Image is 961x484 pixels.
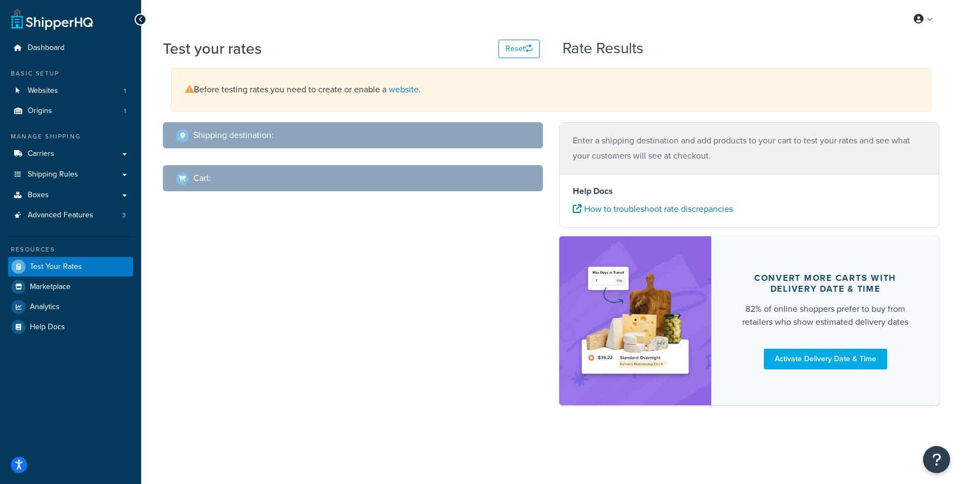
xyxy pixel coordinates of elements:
a: Websites1 [8,81,133,101]
span: Marketplace [30,282,71,292]
div: Before testing rates you need to create or enable a . [171,68,931,111]
li: Advanced Features [8,205,133,225]
span: 1 [124,86,126,96]
div: Convert more carts with delivery date & time [737,273,913,294]
span: Dashboard [28,43,65,53]
h2: Rate Results [562,40,643,57]
span: 1 [124,106,126,116]
span: Websites [28,86,58,96]
a: Origins1 [8,101,133,121]
img: feature-image-ddt-36eae7f7280da8017bfb280eaccd9c446f90b1fe08728e4019434db127062ab4.png [576,253,695,389]
li: Origins [8,101,133,121]
span: Carriers [28,149,54,159]
p: Enter a shipping destination and add products to your cart to test your rates and see what your c... [573,133,926,164]
h2: Cart : [193,173,211,183]
a: Marketplace [8,277,133,297]
a: Advanced Features3 [8,205,133,225]
a: Boxes [8,185,133,205]
h2: Shipping destination : [193,130,274,140]
span: Analytics [30,303,60,312]
div: Basic Setup [8,69,133,78]
button: Reset [498,40,540,58]
a: Test Your Rates [8,257,133,276]
span: Origins [28,106,52,116]
span: Advanced Features [28,211,93,220]
div: Resources [8,245,133,254]
span: 3 [122,211,126,220]
a: Shipping Rules [8,165,133,185]
a: Help Docs [8,317,133,337]
button: Open Resource Center [923,446,950,473]
div: 82% of online shoppers prefer to buy from retailers who show estimated delivery dates [737,303,913,329]
span: Test Your Rates [30,262,82,272]
span: Help Docs [30,323,65,332]
h1: Test your rates [163,38,262,59]
span: Boxes [28,191,49,200]
a: Dashboard [8,38,133,58]
a: Carriers [8,144,133,164]
span: Shipping Rules [28,170,78,179]
a: How to troubleshoot rate discrepancies [573,203,733,215]
li: Websites [8,81,133,101]
a: website [389,83,419,96]
div: Manage Shipping [8,132,133,141]
a: Activate Delivery Date & Time [764,349,887,369]
h4: Help Docs [573,185,926,198]
a: Analytics [8,297,133,317]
